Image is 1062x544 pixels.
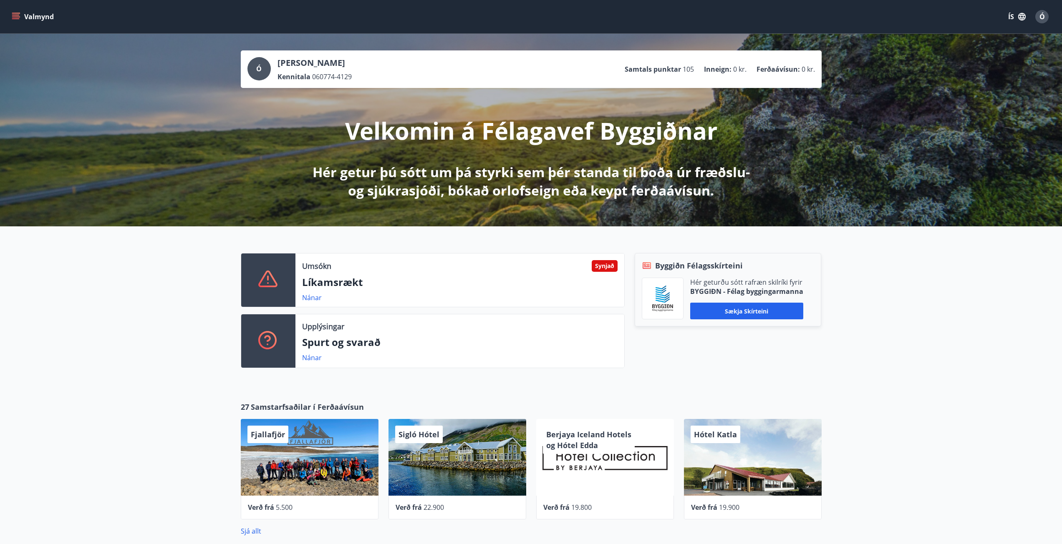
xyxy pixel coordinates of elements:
span: Verð frá [396,503,422,512]
span: 19.900 [719,503,739,512]
a: Sjá allt [241,526,261,536]
p: Hér getur þú sótt um þá styrki sem þér standa til boða úr fræðslu- og sjúkrasjóði, bókað orlofsei... [311,163,752,200]
span: Sigló Hótel [399,429,439,439]
p: Upplýsingar [302,321,344,332]
span: 105 [683,65,694,74]
span: 060774-4129 [312,72,352,81]
span: Ó [256,64,262,73]
img: BKlGVmlTW1Qrz68WFGMFQUcXHWdQd7yePWMkvn3i.png [648,284,677,313]
p: Kennitala [277,72,310,81]
button: Sækja skírteini [690,303,803,319]
p: Ferðaávísun : [757,65,800,74]
span: Berjaya Iceland Hotels og Hótel Edda [546,429,631,450]
span: Samstarfsaðilar í Ferðaávísun [251,401,364,412]
button: ÍS [1004,9,1030,24]
p: Líkamsrækt [302,275,618,289]
div: Synjað [592,260,618,272]
p: Velkomin á Félagavef Byggiðnar [345,115,717,146]
p: [PERSON_NAME] [277,57,352,69]
p: BYGGIÐN - Félag byggingarmanna [690,287,803,296]
span: Verð frá [691,503,717,512]
a: Nánar [302,353,322,362]
span: 27 [241,401,249,412]
p: Spurt og svarað [302,335,618,349]
p: Inneign : [704,65,732,74]
span: 19.800 [571,503,592,512]
span: Hótel Katla [694,429,737,439]
span: 0 kr. [733,65,747,74]
span: Verð frá [543,503,570,512]
span: 22.900 [424,503,444,512]
span: Fjallafjör [251,429,285,439]
button: Ó [1032,7,1052,27]
p: Hér geturðu sótt rafræn skilríki fyrir [690,278,803,287]
span: Verð frá [248,503,274,512]
span: Byggiðn Félagsskírteini [655,260,743,271]
span: Ó [1039,12,1045,21]
p: Samtals punktar [625,65,681,74]
button: menu [10,9,57,24]
a: Nánar [302,293,322,302]
p: Umsókn [302,261,331,271]
span: 5.500 [276,503,293,512]
span: 0 kr. [802,65,815,74]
